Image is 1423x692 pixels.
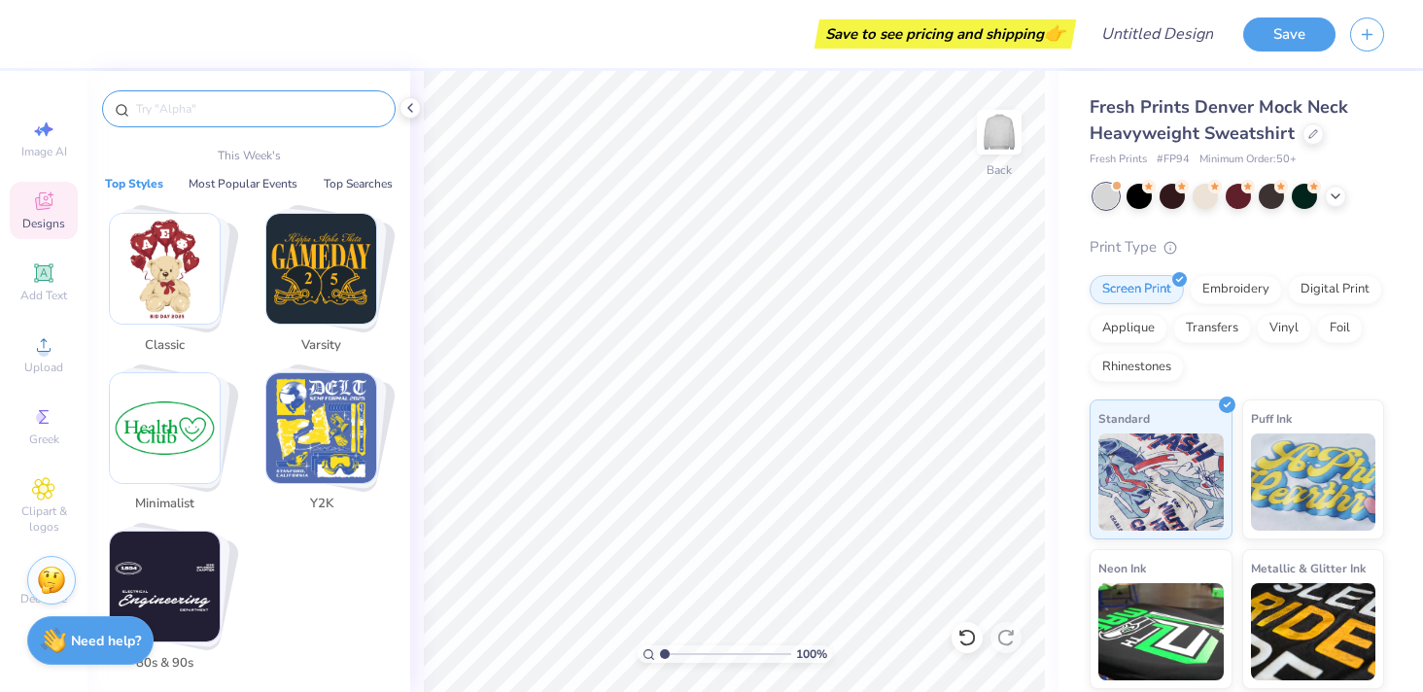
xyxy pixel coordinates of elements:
[22,216,65,231] span: Designs
[266,373,376,483] img: Y2K
[1098,433,1224,531] img: Standard
[110,532,220,641] img: 80s & 90s
[1098,583,1224,680] img: Neon Ink
[796,645,827,663] span: 100 %
[318,174,399,193] button: Top Searches
[97,372,244,522] button: Stack Card Button Minimalist
[133,495,196,514] span: Minimalist
[218,147,281,164] p: This Week's
[1090,152,1147,168] span: Fresh Prints
[1173,314,1251,343] div: Transfers
[1090,275,1184,304] div: Screen Print
[21,144,67,159] span: Image AI
[110,214,220,324] img: Classic
[134,99,383,119] input: Try "Alpha"
[1251,583,1376,680] img: Metallic & Glitter Ink
[1086,15,1229,53] input: Untitled Design
[133,336,196,356] span: Classic
[133,654,196,674] span: 80s & 90s
[254,213,400,363] button: Stack Card Button Varsity
[980,113,1019,152] img: Back
[266,214,376,324] img: Varsity
[24,360,63,375] span: Upload
[29,432,59,447] span: Greek
[1251,408,1292,429] span: Puff Ink
[1288,275,1382,304] div: Digital Print
[1090,95,1348,145] span: Fresh Prints Denver Mock Neck Heavyweight Sweatshirt
[1090,236,1384,259] div: Print Type
[1090,353,1184,382] div: Rhinestones
[97,531,244,680] button: Stack Card Button 80s & 90s
[10,503,78,535] span: Clipart & logos
[1243,17,1336,52] button: Save
[71,632,141,650] strong: Need help?
[1317,314,1363,343] div: Foil
[1251,433,1376,531] img: Puff Ink
[1157,152,1190,168] span: # FP94
[290,495,353,514] span: Y2K
[97,213,244,363] button: Stack Card Button Classic
[1090,314,1167,343] div: Applique
[254,372,400,522] button: Stack Card Button Y2K
[819,19,1071,49] div: Save to see pricing and shipping
[290,336,353,356] span: Varsity
[183,174,303,193] button: Most Popular Events
[1257,314,1311,343] div: Vinyl
[1251,558,1366,578] span: Metallic & Glitter Ink
[1044,21,1065,45] span: 👉
[99,174,169,193] button: Top Styles
[1098,558,1146,578] span: Neon Ink
[110,373,220,483] img: Minimalist
[1098,408,1150,429] span: Standard
[987,161,1012,179] div: Back
[1199,152,1297,168] span: Minimum Order: 50 +
[20,591,67,606] span: Decorate
[1190,275,1282,304] div: Embroidery
[20,288,67,303] span: Add Text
